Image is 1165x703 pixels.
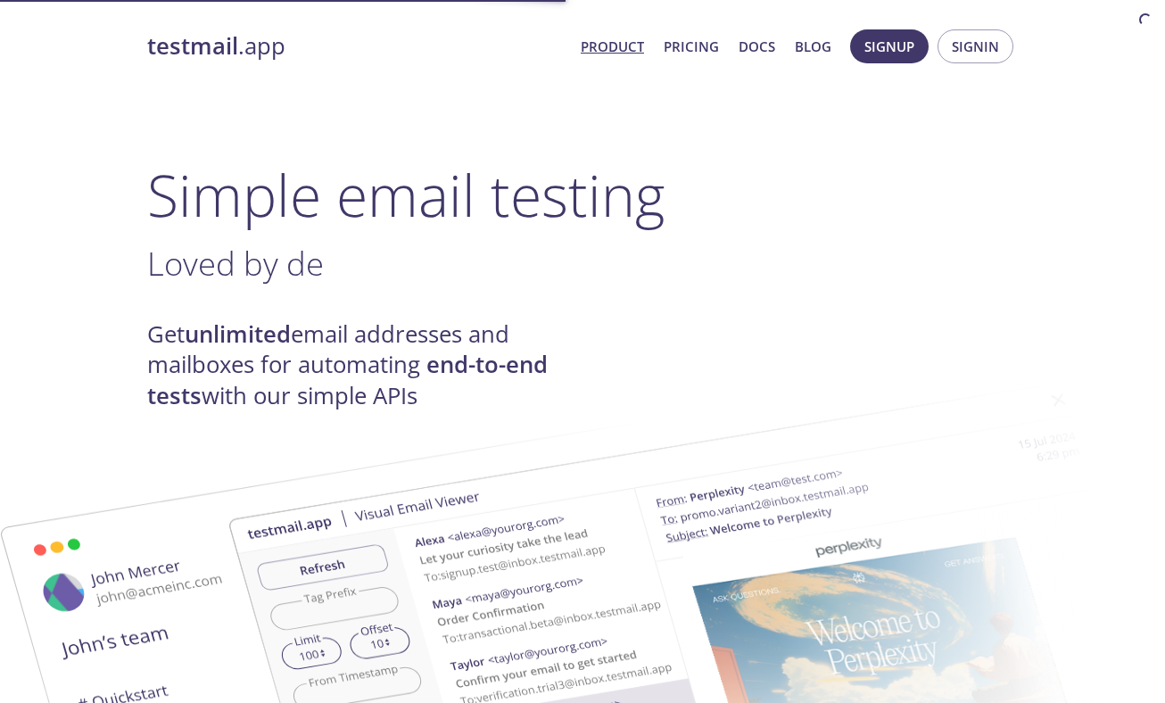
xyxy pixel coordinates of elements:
span: Signup [864,35,914,58]
a: Blog [795,35,831,58]
h1: Simple email testing [147,161,1018,229]
a: Product [581,35,644,58]
strong: testmail [147,30,238,62]
span: Loved by de [147,241,324,285]
h4: Get email addresses and mailboxes for automating with our simple APIs [147,319,582,411]
span: Signin [952,35,999,58]
a: Pricing [664,35,719,58]
button: Signup [850,29,929,63]
a: testmail.app [147,31,566,62]
button: Signin [938,29,1013,63]
strong: unlimited [185,318,291,350]
a: Docs [739,35,775,58]
strong: end-to-end tests [147,349,548,410]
